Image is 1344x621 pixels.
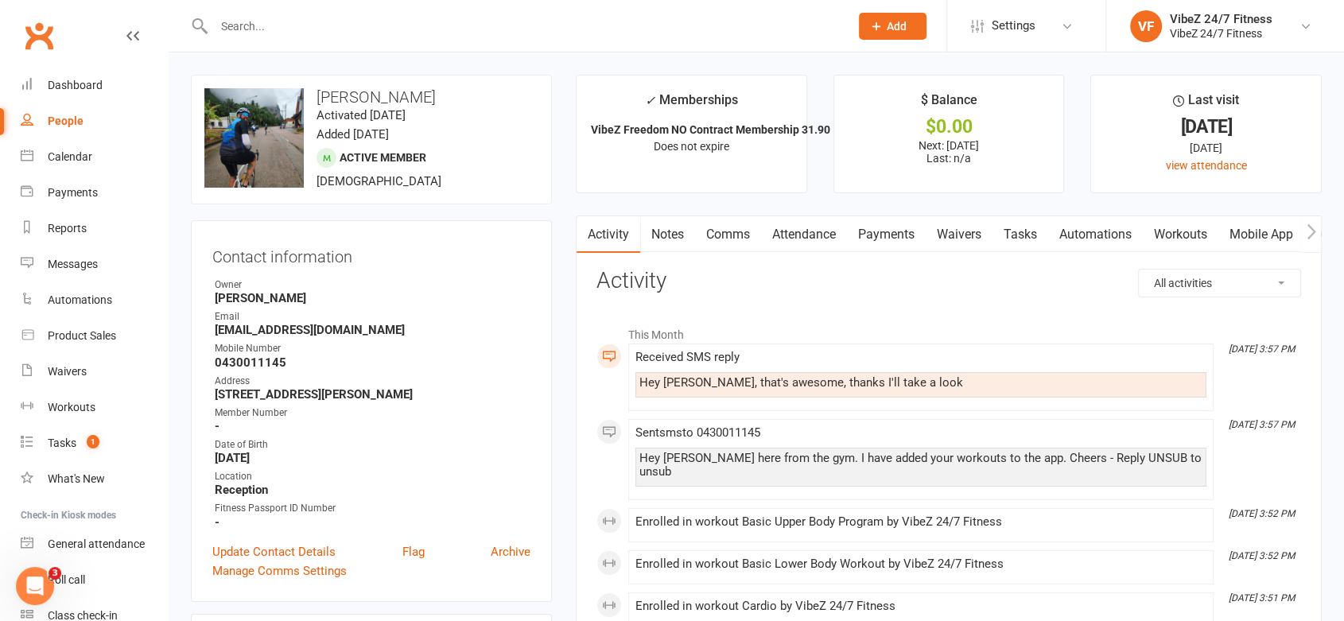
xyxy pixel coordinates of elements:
[215,451,530,465] strong: [DATE]
[635,515,1206,529] div: Enrolled in workout Basic Upper Body Program by VibeZ 24/7 Fitness
[926,216,992,253] a: Waivers
[992,8,1035,44] span: Settings
[21,526,168,562] a: General attendance kiosk mode
[215,483,530,497] strong: Reception
[1130,10,1162,42] div: VF
[645,90,738,119] div: Memberships
[21,103,168,139] a: People
[215,374,530,389] div: Address
[215,387,530,402] strong: [STREET_ADDRESS][PERSON_NAME]
[639,376,1202,390] div: Hey [PERSON_NAME], that's awesome, thanks I'll take a look
[695,216,761,253] a: Comms
[215,469,530,484] div: Location
[1173,90,1239,118] div: Last visit
[317,108,406,122] time: Activated [DATE]
[212,561,347,580] a: Manage Comms Settings
[645,93,655,108] i: ✓
[21,282,168,318] a: Automations
[204,88,304,188] img: image1753258609.png
[1170,26,1272,41] div: VibeZ 24/7 Fitness
[16,567,54,605] iframe: Intercom live chat
[215,406,530,421] div: Member Number
[21,562,168,598] a: Roll call
[48,222,87,235] div: Reports
[887,20,907,33] span: Add
[317,174,441,188] span: [DEMOGRAPHIC_DATA]
[48,472,105,485] div: What's New
[654,140,729,153] span: Does not expire
[19,16,59,56] a: Clubworx
[215,309,530,324] div: Email
[48,365,87,378] div: Waivers
[21,139,168,175] a: Calendar
[1229,592,1295,604] i: [DATE] 3:51 PM
[21,318,168,354] a: Product Sales
[215,323,530,337] strong: [EMAIL_ADDRESS][DOMAIN_NAME]
[920,90,977,118] div: $ Balance
[1229,508,1295,519] i: [DATE] 3:52 PM
[212,242,530,266] h3: Contact information
[21,354,168,390] a: Waivers
[635,425,760,440] span: Sent sms to 0430011145
[215,515,530,530] strong: -
[87,435,99,448] span: 1
[1166,159,1247,172] a: view attendance
[215,278,530,293] div: Owner
[1105,139,1307,157] div: [DATE]
[215,419,530,433] strong: -
[640,216,695,253] a: Notes
[639,452,1202,479] div: Hey [PERSON_NAME] here from the gym. I have added your workouts to the app. Cheers - Reply UNSUB ...
[215,341,530,356] div: Mobile Number
[21,461,168,497] a: What's New
[209,15,838,37] input: Search...
[847,216,926,253] a: Payments
[1229,550,1295,561] i: [DATE] 3:52 PM
[1048,216,1143,253] a: Automations
[992,216,1048,253] a: Tasks
[849,118,1050,135] div: $0.00
[635,600,1206,613] div: Enrolled in workout Cardio by VibeZ 24/7 Fitness
[48,573,85,586] div: Roll call
[635,557,1206,571] div: Enrolled in workout Basic Lower Body Workout by VibeZ 24/7 Fitness
[215,291,530,305] strong: [PERSON_NAME]
[48,186,98,199] div: Payments
[48,293,112,306] div: Automations
[491,542,530,561] a: Archive
[48,258,98,270] div: Messages
[212,542,336,561] a: Update Contact Details
[48,329,116,342] div: Product Sales
[21,175,168,211] a: Payments
[49,567,61,580] span: 3
[340,151,426,164] span: Active member
[1229,419,1295,430] i: [DATE] 3:57 PM
[1170,12,1272,26] div: VibeZ 24/7 Fitness
[21,211,168,246] a: Reports
[402,542,425,561] a: Flag
[48,538,145,550] div: General attendance
[204,88,538,106] h3: [PERSON_NAME]
[48,150,92,163] div: Calendar
[1229,343,1295,355] i: [DATE] 3:57 PM
[761,216,847,253] a: Attendance
[215,501,530,516] div: Fitness Passport ID Number
[48,79,103,91] div: Dashboard
[215,437,530,452] div: Date of Birth
[596,318,1301,343] li: This Month
[1218,216,1304,253] a: Mobile App
[21,68,168,103] a: Dashboard
[48,437,76,449] div: Tasks
[1143,216,1218,253] a: Workouts
[849,139,1050,165] p: Next: [DATE] Last: n/a
[859,13,926,40] button: Add
[1105,118,1307,135] div: [DATE]
[215,355,530,370] strong: 0430011145
[21,246,168,282] a: Messages
[635,351,1206,364] div: Received SMS reply
[596,269,1301,293] h3: Activity
[577,216,640,253] a: Activity
[591,123,830,136] strong: VibeZ Freedom NO Contract Membership 31.90
[317,127,389,142] time: Added [DATE]
[21,425,168,461] a: Tasks 1
[48,114,84,127] div: People
[21,390,168,425] a: Workouts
